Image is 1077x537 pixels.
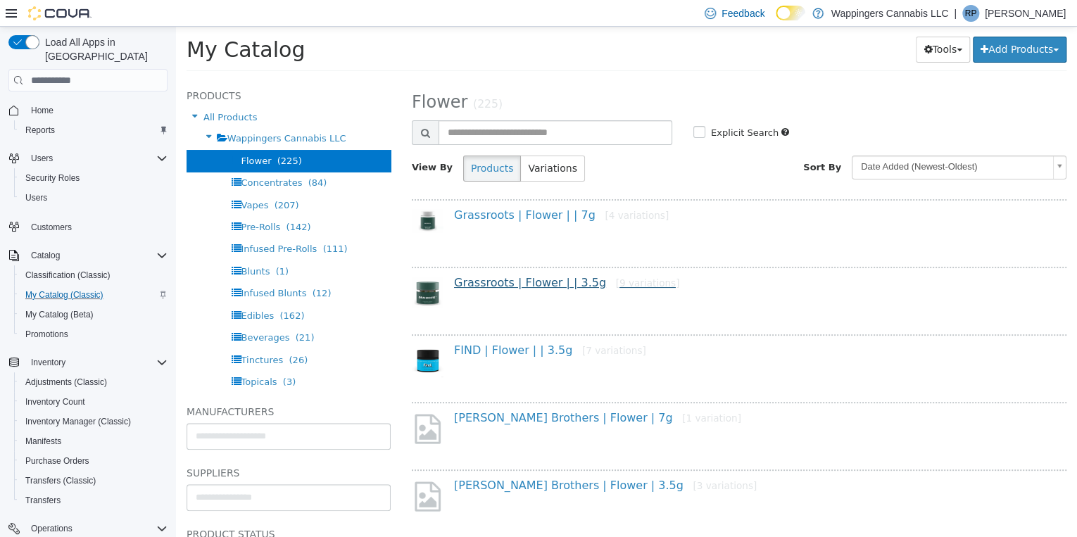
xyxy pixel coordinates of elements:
span: Inventory [25,354,168,371]
span: Flower [236,65,291,85]
span: My Catalog (Beta) [25,309,94,320]
button: Variations [344,129,408,155]
span: (12) [137,261,156,272]
span: Catalog [31,250,60,261]
img: 150 [236,250,267,282]
span: Vapes [65,173,92,184]
button: My Catalog (Classic) [14,285,173,305]
img: missing-image.png [236,385,267,419]
a: Home [25,102,59,119]
span: Classification (Classic) [25,270,111,281]
span: Inventory Manager (Classic) [25,416,131,427]
button: Home [3,100,173,120]
span: Transfers [25,495,61,506]
span: Inventory Count [20,393,168,410]
button: Transfers (Classic) [14,471,173,491]
a: Customers [25,219,77,236]
span: Operations [25,520,168,537]
small: [7 variations] [406,318,470,329]
span: (1) [100,239,113,250]
label: Explicit Search [531,99,603,113]
button: Operations [25,520,78,537]
h5: Products [11,61,215,77]
span: View By [236,135,277,146]
span: Security Roles [20,170,168,187]
button: Inventory Count [14,392,173,412]
span: Users [25,150,168,167]
span: Reports [25,125,55,136]
span: Infused Blunts [65,261,130,272]
span: Users [31,153,53,164]
button: Reports [14,120,173,140]
small: [3 variations] [517,453,581,465]
a: Grassroots | Flower | | 7g[4 variations] [278,182,493,195]
span: Adjustments (Classic) [20,374,168,391]
a: Inventory Manager (Classic) [20,413,137,430]
span: (26) [113,328,132,339]
span: Security Roles [25,172,80,184]
span: Topicals [65,350,101,360]
span: My Catalog (Classic) [20,286,168,303]
a: Security Roles [20,170,85,187]
p: [PERSON_NAME] [985,5,1066,22]
span: Promotions [20,326,168,343]
span: Purchase Orders [25,455,89,467]
a: Adjustments (Classic) [20,374,113,391]
span: Concentrates [65,151,126,161]
button: Catalog [3,246,173,265]
span: All Products [27,85,81,96]
span: Manifests [20,433,168,450]
span: Feedback [722,6,764,20]
img: Cova [28,6,92,20]
button: Classification (Classic) [14,265,173,285]
small: [1 variation] [506,386,565,397]
img: 150 [236,182,267,206]
span: Pre-Rolls [65,195,104,206]
a: Users [20,189,53,206]
span: Transfers (Classic) [25,475,96,486]
a: Inventory Count [20,393,91,410]
a: Grassroots | Flower | | 3.5g[9 variations] [278,249,503,263]
button: Users [3,149,173,168]
span: (21) [120,305,139,316]
span: RP [965,5,977,22]
a: My Catalog (Classic) [20,286,109,303]
a: FIND | Flower | | 3.5g[7 variations] [278,317,470,330]
span: Beverages [65,305,113,316]
button: Users [25,150,58,167]
span: Users [20,189,168,206]
input: Dark Mode [776,6,805,20]
span: Inventory Manager (Classic) [20,413,168,430]
h5: Manufacturers [11,377,215,393]
span: Transfers (Classic) [20,472,168,489]
button: Security Roles [14,168,173,188]
span: Reports [20,122,168,139]
h5: Product Status [11,499,215,516]
span: Edibles [65,284,98,294]
img: missing-image.png [236,453,267,487]
span: My Catalog (Classic) [25,289,103,301]
span: (207) [99,173,123,184]
span: Blunts [65,239,94,250]
a: Transfers (Classic) [20,472,101,489]
a: Manifests [20,433,67,450]
span: Infused Pre-Rolls [65,217,141,227]
a: [PERSON_NAME] Brothers | Flower | 7g[1 variation] [278,384,565,398]
button: Products [287,129,345,155]
span: Flower [65,129,95,139]
span: (111) [147,217,172,227]
h5: Suppliers [11,438,215,455]
small: [4 variations] [429,183,493,194]
a: Classification (Classic) [20,267,116,284]
span: Inventory Count [25,396,85,408]
span: My Catalog (Beta) [20,306,168,323]
button: Tools [740,10,794,36]
span: Home [25,101,168,119]
span: Customers [25,217,168,235]
a: Transfers [20,492,66,509]
span: Tinctures [65,328,107,339]
button: Inventory [3,353,173,372]
span: Purchase Orders [20,453,168,469]
a: My Catalog (Beta) [20,306,99,323]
